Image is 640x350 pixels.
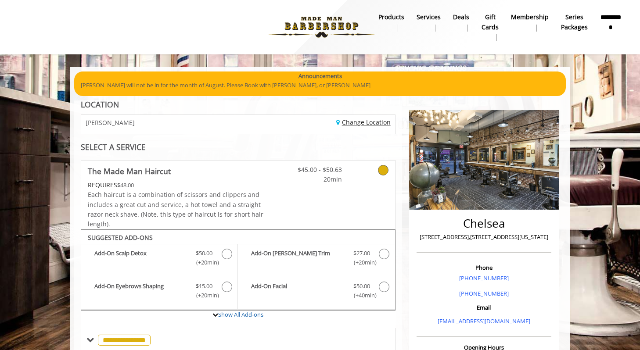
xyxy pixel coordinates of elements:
[86,282,233,302] label: Add-On Eyebrows Shaping
[86,119,135,126] span: [PERSON_NAME]
[196,282,212,291] span: $15.00
[555,11,594,43] a: Series packagesSeries packages
[353,249,370,258] span: $27.00
[86,249,233,269] label: Add-On Scalp Detox
[419,304,549,311] h3: Email
[298,71,342,81] b: Announcements
[81,143,396,151] div: SELECT A SERVICE
[94,282,187,300] b: Add-On Eyebrows Shaping
[505,11,555,34] a: MembershipMembership
[453,12,469,22] b: Deals
[81,99,119,110] b: LOCATION
[290,165,342,175] span: $45.00 - $50.63
[410,11,447,34] a: ServicesServices
[353,282,370,291] span: $50.00
[459,289,509,297] a: [PHONE_NUMBER]
[419,217,549,230] h2: Chelsea
[372,11,410,34] a: Productsproducts
[290,175,342,184] span: 20min
[218,311,263,318] a: Show All Add-ons
[447,11,475,34] a: DealsDeals
[482,12,499,32] b: gift cards
[261,3,382,51] img: Made Man Barbershop logo
[81,81,559,90] p: [PERSON_NAME] will not be in for the month of August. Please Book with [PERSON_NAME], or [PERSON_...
[196,249,212,258] span: $50.00
[88,165,171,177] b: The Made Man Haircut
[438,317,530,325] a: [EMAIL_ADDRESS][DOMAIN_NAME]
[88,190,263,228] span: Each haircut is a combination of scissors and clippers and includes a great cut and service, a ho...
[475,11,505,43] a: Gift cardsgift cards
[88,180,264,190] div: $48.00
[81,229,396,311] div: The Made Man Haircut Add-onS
[378,12,404,22] b: products
[349,258,374,267] span: (+20min )
[191,291,217,300] span: (+20min )
[88,233,153,242] b: SUGGESTED ADD-ONS
[191,258,217,267] span: (+20min )
[419,232,549,242] p: [STREET_ADDRESS],[STREET_ADDRESS][US_STATE]
[251,249,344,267] b: Add-On [PERSON_NAME] Trim
[561,12,588,32] b: Series packages
[336,118,391,126] a: Change Location
[419,264,549,271] h3: Phone
[417,12,441,22] b: Services
[94,249,187,267] b: Add-On Scalp Detox
[459,274,509,282] a: [PHONE_NUMBER]
[349,291,374,300] span: (+40min )
[511,12,549,22] b: Membership
[242,282,390,302] label: Add-On Facial
[251,282,344,300] b: Add-On Facial
[88,181,117,189] span: This service needs some Advance to be paid before we block your appointment
[242,249,390,269] label: Add-On Beard Trim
